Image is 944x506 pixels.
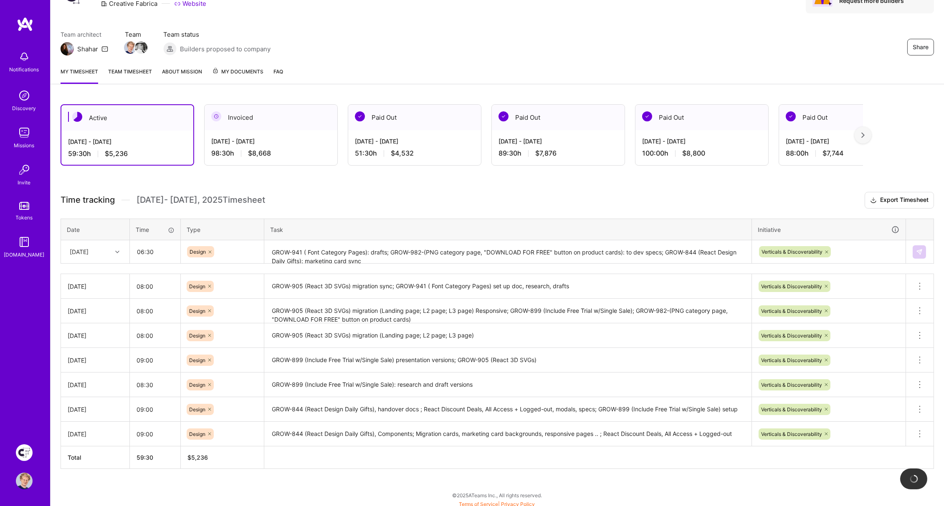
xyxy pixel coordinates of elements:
[68,137,187,146] div: [DATE] - [DATE]
[761,283,822,290] span: Verticals & Discoverability
[16,161,33,178] img: Invite
[265,373,751,396] textarea: GROW-899 (Include Free Trial w/Single Sale): research and draft versions
[130,241,180,263] input: HH:MM
[189,382,205,388] span: Design
[61,105,193,131] div: Active
[16,87,33,104] img: discovery
[68,282,123,291] div: [DATE]
[50,485,944,506] div: © 2025 ATeams Inc., All rights reserved.
[779,105,912,130] div: Paid Out
[265,275,751,298] textarea: GROW-905 (React 3D SVGs) migration sync; GROW-941 ( Font Category Pages) set up doc, research, dr...
[535,149,557,158] span: $7,876
[865,192,934,209] button: Export Timesheet
[265,349,751,372] textarea: GROW-899 (Include Free Trial w/Single Sale) presentation versions; GROW-905 (React 3D SVGs)
[758,225,900,234] div: Initiative
[908,473,919,484] img: loading
[16,234,33,250] img: guide book
[248,149,271,158] span: $8,668
[913,43,929,51] span: Share
[682,149,705,158] span: $8,800
[211,137,331,146] div: [DATE] - [DATE]
[130,374,180,396] input: HH:MM
[18,178,31,187] div: Invite
[264,219,752,240] th: Task
[163,42,177,55] img: Builders proposed to company
[16,473,33,489] img: User Avatar
[130,398,180,420] input: HH:MM
[189,431,205,437] span: Design
[786,137,905,146] div: [DATE] - [DATE]
[355,137,474,146] div: [DATE] - [DATE]
[861,132,865,138] img: right
[189,332,205,339] span: Design
[189,283,205,290] span: Design
[189,308,205,314] span: Design
[10,65,39,74] div: Notifications
[137,195,265,205] span: [DATE] - [DATE] , 2025 Timesheet
[162,67,202,84] a: About Mission
[124,41,137,54] img: Team Member Avatar
[135,41,147,54] img: Team Member Avatar
[265,398,751,421] textarea: GROW-844 (React Design Daily Gifts), handover docs ; React Discount Deals, All Access + Logged-ou...
[391,149,414,158] span: $4,532
[189,406,205,413] span: Design
[913,245,927,259] div: null
[205,105,337,130] div: Invoiced
[265,423,751,446] textarea: GROW-844 (React Design Daily Gifts), Components; Migration cards, marketing card backgrounds, res...
[180,45,271,53] span: Builders proposed to company
[761,332,822,339] span: Verticals & Discoverability
[211,111,221,121] img: Invoiced
[101,0,107,7] i: icon CompanyGray
[642,111,652,121] img: Paid Out
[130,349,180,371] input: HH:MM
[61,446,130,469] th: Total
[125,30,147,39] span: Team
[136,40,147,55] a: Team Member Avatar
[4,250,45,259] div: [DOMAIN_NAME]
[635,105,768,130] div: Paid Out
[101,45,108,52] i: icon Mail
[16,124,33,141] img: teamwork
[136,225,175,234] div: Time
[70,247,89,256] div: [DATE]
[499,111,509,121] img: Paid Out
[105,149,128,158] span: $5,236
[762,249,823,255] span: Verticals & Discoverability
[61,30,108,39] span: Team architect
[77,45,98,53] div: Shahar
[19,202,29,210] img: tokens
[13,104,36,113] div: Discovery
[212,67,263,84] a: My Documents
[72,112,82,122] img: Active
[907,39,934,55] button: Share
[68,149,187,158] div: 59:30 h
[16,444,33,461] img: Creative Fabrica Project Team
[125,40,136,55] a: Team Member Avatar
[492,105,625,130] div: Paid Out
[265,324,751,347] textarea: GROW-905 (React 3D SVGs) migration (Landing page; L2 page; L3 page)
[115,250,119,254] i: icon Chevron
[181,219,264,240] th: Type
[355,111,365,121] img: Paid Out
[130,423,180,445] input: HH:MM
[16,213,33,222] div: Tokens
[786,149,905,158] div: 88:00 h
[68,405,123,414] div: [DATE]
[761,406,822,413] span: Verticals & Discoverability
[130,275,180,297] input: HH:MM
[761,357,822,363] span: Verticals & Discoverability
[642,149,762,158] div: 100:00 h
[499,137,618,146] div: [DATE] - [DATE]
[265,300,751,323] textarea: GROW-905 (React 3D SVGs) migration (Landing page; L2 page; L3 page) Responsive; GROW-899 (Include...
[761,308,822,314] span: Verticals & Discoverability
[916,249,923,255] img: Submit
[211,149,331,158] div: 98:30 h
[17,17,33,32] img: logo
[68,430,123,438] div: [DATE]
[187,454,208,461] span: $ 5,236
[870,196,877,205] i: icon Download
[130,446,181,469] th: 59:30
[130,325,180,347] input: HH:MM
[68,307,123,315] div: [DATE]
[61,67,98,84] a: My timesheet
